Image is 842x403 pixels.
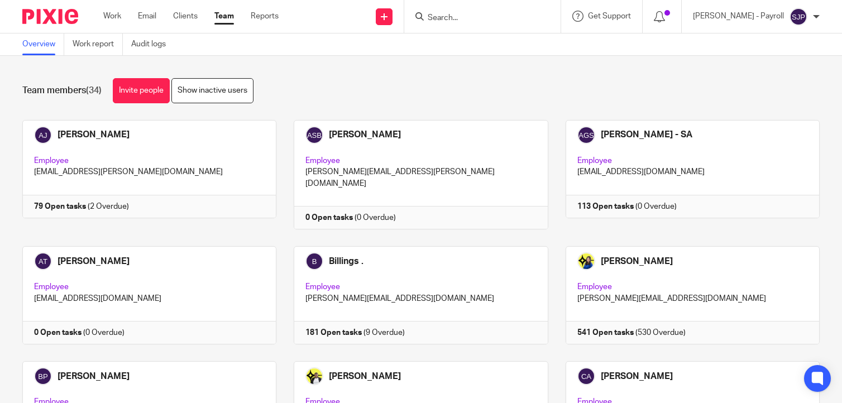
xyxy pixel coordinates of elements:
a: Email [138,11,156,22]
a: Team [214,11,234,22]
a: Show inactive users [171,78,253,103]
a: Reports [251,11,279,22]
img: svg%3E [790,8,807,26]
a: Work report [73,33,123,55]
a: Audit logs [131,33,174,55]
a: Invite people [113,78,170,103]
img: Pixie [22,9,78,24]
span: Get Support [588,12,631,20]
input: Search [427,13,527,23]
h1: Team members [22,85,102,97]
a: Overview [22,33,64,55]
a: Clients [173,11,198,22]
a: Work [103,11,121,22]
span: (34) [86,86,102,95]
p: [PERSON_NAME] - Payroll [693,11,784,22]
